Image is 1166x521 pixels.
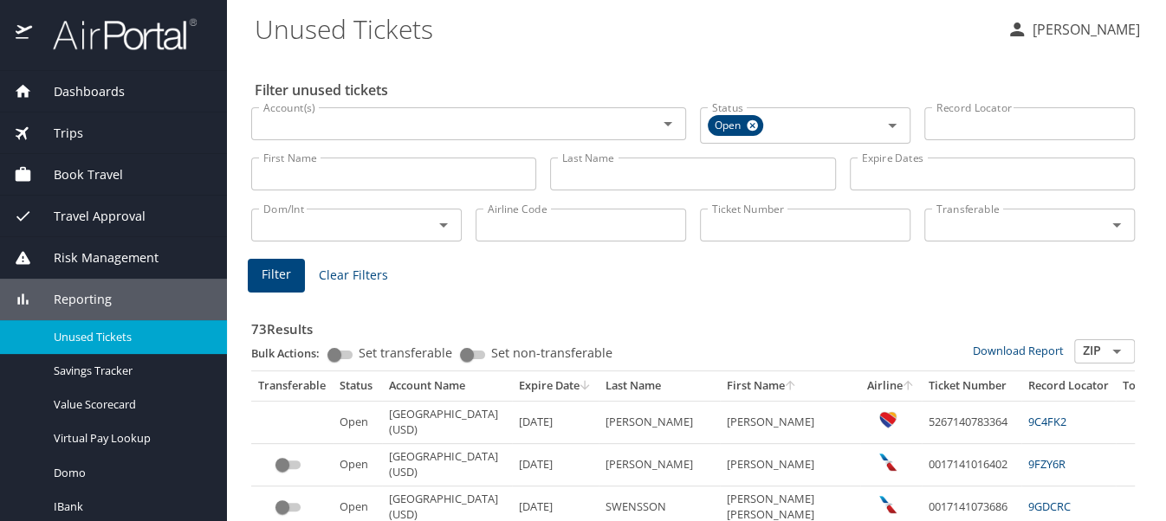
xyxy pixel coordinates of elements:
td: [GEOGRAPHIC_DATA] (USD) [382,401,512,443]
span: Savings Tracker [54,363,206,379]
button: Open [1104,213,1129,237]
td: [PERSON_NAME] [720,444,860,486]
td: 0017141016402 [922,444,1021,486]
p: [PERSON_NAME] [1027,19,1140,40]
td: Open [333,444,382,486]
span: Filter [262,264,291,286]
span: Value Scorecard [54,396,206,413]
img: airportal-logo.png [34,17,197,51]
span: Open [708,117,751,135]
th: Record Locator [1021,371,1116,401]
div: Open [708,115,763,136]
td: [DATE] [512,401,599,443]
span: Set transferable [359,347,452,359]
td: Open [333,401,382,443]
button: Open [656,112,680,136]
img: American Airlines [879,453,897,471]
td: [DATE] [512,444,599,486]
a: 9FZY6R [1028,456,1066,472]
button: sort [903,381,915,392]
span: Clear Filters [319,265,388,286]
p: Bulk Actions: [251,345,334,361]
td: [PERSON_NAME] [599,444,720,486]
span: Risk Management [32,248,159,267]
td: [PERSON_NAME] [720,401,860,443]
div: Transferable [258,378,326,394]
button: Clear Filters [312,260,395,292]
th: First Name [720,371,860,401]
span: Dashboards [32,82,125,101]
img: icon-airportal.png [16,17,34,51]
h2: Filter unused tickets [255,76,1138,104]
img: Southwest Airlines [879,411,897,428]
h3: 73 Results [251,309,1135,339]
button: sort [580,381,592,392]
h1: Unused Tickets [255,2,993,55]
td: [PERSON_NAME] [599,401,720,443]
a: Download Report [973,343,1064,358]
span: Unused Tickets [54,329,206,345]
span: Domo [54,465,206,481]
span: Book Travel [32,165,123,184]
th: Status [333,371,382,401]
button: Filter [248,259,305,293]
th: Airline [860,371,922,401]
button: Open [431,213,456,237]
span: Reporting [32,290,112,309]
th: Account Name [382,371,512,401]
td: 5267140783364 [922,401,1021,443]
a: 9GDCRC [1028,498,1071,514]
button: Open [880,113,904,138]
span: Travel Approval [32,207,146,226]
th: Expire Date [512,371,599,401]
a: 9C4FK2 [1028,414,1066,429]
span: Trips [32,124,83,143]
button: Open [1104,339,1129,363]
th: Last Name [599,371,720,401]
button: sort [785,381,797,392]
span: IBank [54,498,206,515]
button: [PERSON_NAME] [1000,14,1147,45]
td: [GEOGRAPHIC_DATA] (USD) [382,444,512,486]
img: American Airlines [879,496,897,513]
span: Virtual Pay Lookup [54,430,206,447]
th: Ticket Number [922,371,1021,401]
span: Set non-transferable [491,347,612,359]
